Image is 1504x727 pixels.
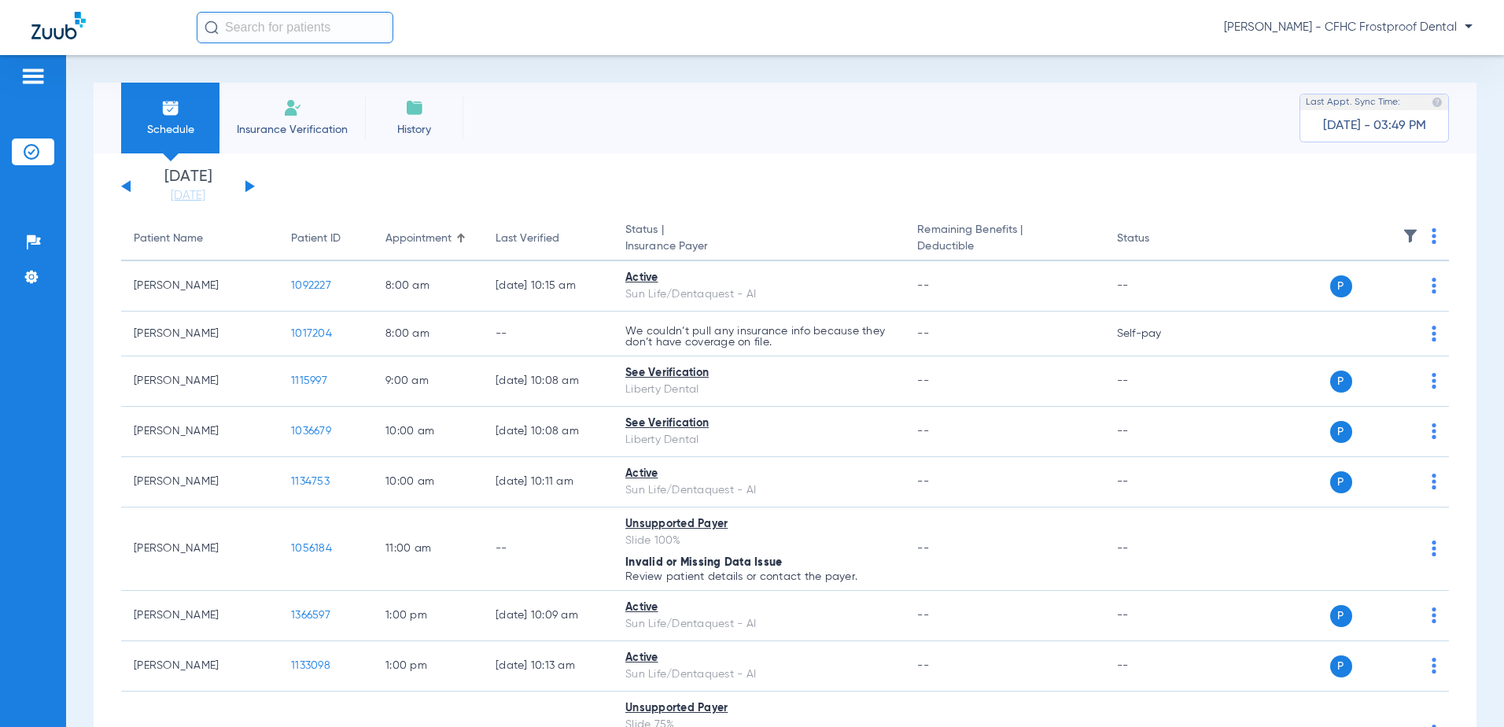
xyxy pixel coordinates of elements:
div: Active [625,270,892,286]
img: group-dot-blue.svg [1432,423,1436,439]
td: -- [1104,641,1211,692]
img: group-dot-blue.svg [1432,373,1436,389]
img: Zuub Logo [31,12,86,39]
span: 1134753 [291,476,330,487]
span: -- [917,660,929,671]
div: Sun Life/Dentaquest - AI [625,482,892,499]
span: -- [917,426,929,437]
p: Review patient details or contact the payer. [625,571,892,582]
img: Manual Insurance Verification [283,98,302,117]
div: Slide 100% [625,533,892,549]
td: -- [483,312,613,356]
td: [DATE] 10:08 AM [483,407,613,457]
span: -- [917,280,929,291]
td: -- [1104,261,1211,312]
td: 11:00 AM [373,507,483,591]
td: [PERSON_NAME] [121,591,278,641]
div: Active [625,650,892,666]
span: Insurance Verification [231,122,353,138]
td: [DATE] 10:08 AM [483,356,613,407]
p: We couldn’t pull any insurance info because they don’t have coverage on file. [625,326,892,348]
span: 1115997 [291,375,327,386]
img: History [405,98,424,117]
span: -- [917,476,929,487]
span: -- [917,375,929,386]
td: -- [1104,457,1211,507]
span: P [1330,605,1352,627]
img: filter.svg [1403,228,1418,244]
td: [DATE] 10:15 AM [483,261,613,312]
img: group-dot-blue.svg [1432,326,1436,341]
li: [DATE] [141,169,235,204]
td: [DATE] 10:13 AM [483,641,613,692]
td: [PERSON_NAME] [121,507,278,591]
span: Invalid or Missing Data Issue [625,557,782,568]
div: Last Verified [496,231,559,247]
span: P [1330,471,1352,493]
span: P [1330,421,1352,443]
input: Search for patients [197,12,393,43]
span: [DATE] - 03:49 PM [1323,118,1426,134]
div: Patient Name [134,231,203,247]
td: 10:00 AM [373,457,483,507]
div: Appointment [385,231,470,247]
td: 8:00 AM [373,261,483,312]
span: Schedule [133,122,208,138]
th: Status [1104,217,1211,261]
span: P [1330,275,1352,297]
td: -- [1104,407,1211,457]
span: 1017204 [291,328,332,339]
img: last sync help info [1432,97,1443,108]
span: 1366597 [291,610,330,621]
td: [PERSON_NAME] [121,457,278,507]
img: group-dot-blue.svg [1432,607,1436,623]
div: Liberty Dental [625,432,892,448]
a: [DATE] [141,188,235,204]
td: 1:00 PM [373,591,483,641]
div: Patient ID [291,231,360,247]
div: Sun Life/Dentaquest - AI [625,616,892,633]
span: -- [917,543,929,554]
img: group-dot-blue.svg [1432,474,1436,489]
span: -- [917,328,929,339]
span: 1133098 [291,660,330,671]
img: group-dot-blue.svg [1432,278,1436,293]
span: 1056184 [291,543,332,554]
th: Remaining Benefits | [905,217,1104,261]
span: 1092227 [291,280,331,291]
td: Self-pay [1104,312,1211,356]
iframe: Chat Widget [1425,651,1504,727]
div: Patient ID [291,231,341,247]
span: P [1330,371,1352,393]
td: 10:00 AM [373,407,483,457]
td: 8:00 AM [373,312,483,356]
td: [PERSON_NAME] [121,641,278,692]
img: group-dot-blue.svg [1432,541,1436,556]
span: P [1330,655,1352,677]
span: Insurance Payer [625,238,892,255]
div: Patient Name [134,231,266,247]
th: Status | [613,217,905,261]
img: group-dot-blue.svg [1432,228,1436,244]
div: Liberty Dental [625,382,892,398]
img: Search Icon [205,20,219,35]
td: [PERSON_NAME] [121,261,278,312]
div: See Verification [625,365,892,382]
td: [PERSON_NAME] [121,407,278,457]
span: Deductible [917,238,1091,255]
img: Schedule [161,98,180,117]
td: [DATE] 10:11 AM [483,457,613,507]
span: 1036679 [291,426,331,437]
td: -- [1104,507,1211,591]
td: -- [1104,356,1211,407]
img: hamburger-icon [20,67,46,86]
div: Appointment [385,231,452,247]
span: History [377,122,452,138]
div: See Verification [625,415,892,432]
span: [PERSON_NAME] - CFHC Frostproof Dental [1224,20,1473,35]
span: -- [917,610,929,621]
td: -- [1104,591,1211,641]
td: [PERSON_NAME] [121,356,278,407]
div: Sun Life/Dentaquest - AI [625,666,892,683]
